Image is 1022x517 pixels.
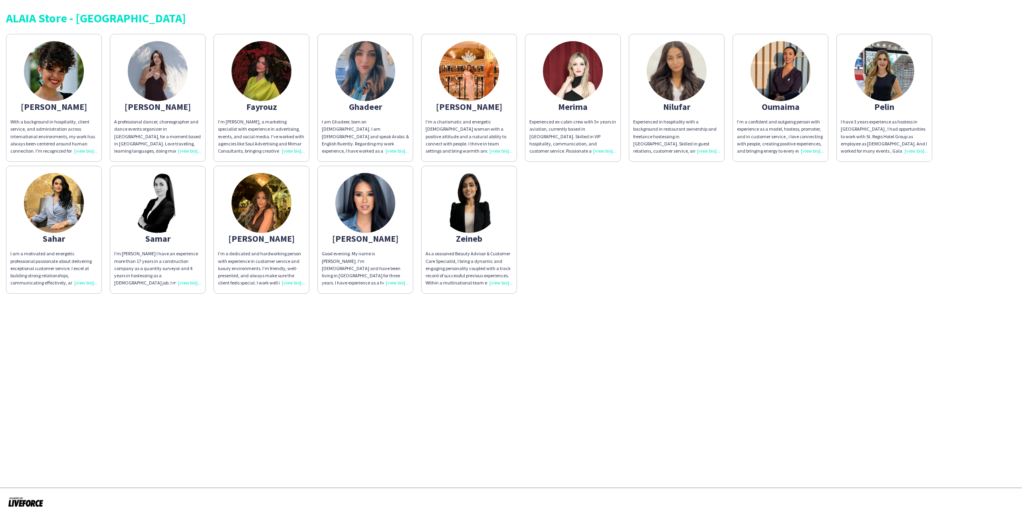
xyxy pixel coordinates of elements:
[322,235,409,242] div: [PERSON_NAME]
[426,250,513,286] div: As a seasoned Beauty Advisor & Customer Care Specialist, I bring a dynamic and engaging personali...
[6,12,1016,24] div: ALAIA Store - [GEOGRAPHIC_DATA]
[218,118,305,155] div: I’m [PERSON_NAME], a marketing specialist with experience in advertising, events, and social medi...
[529,118,616,155] div: Experienced ex-cabin crew with 5+ years in aviation, currently based in [GEOGRAPHIC_DATA]. Skille...
[335,41,395,101] img: thumb-67a31402aa983.jpeg
[647,41,707,101] img: thumb-68594930ce844.jpg
[8,496,44,507] img: Powered by Liveforce
[218,235,305,242] div: [PERSON_NAME]
[10,250,97,286] div: I am a motivated and energetic professional passionate about delivering exceptional customer serv...
[128,173,188,233] img: thumb-acaaa137-d590-45fd-8306-bf33332bf551.jpg
[218,103,305,110] div: Fayrouz
[322,118,409,155] div: I am Ghadeer, born on [DEMOGRAPHIC_DATA]. I am [DEMOGRAPHIC_DATA] and speak Arabic & English flue...
[114,103,201,110] div: [PERSON_NAME]
[529,103,616,110] div: Merima
[426,118,513,155] div: I’m a charismatic and energetic [DEMOGRAPHIC_DATA] woman with a positive attitude and a natural a...
[751,41,810,101] img: thumb-61ae9e03-de3b-436e-a070-b63a43a08928.jpg
[114,250,201,286] div: I'm [PERSON_NAME] I have an experience more than 17 years in a construction company as a quantity...
[24,173,84,233] img: thumb-3f9eb2d6-9950-4949-a1a1-87af82bf3917.jpg
[426,103,513,110] div: [PERSON_NAME]
[633,118,720,155] div: Experienced in hospitality with a background in restaurant ownership and freelance hostessing in ...
[335,173,395,233] img: thumb-68599efea5553.jpeg
[232,41,291,101] img: thumb-044d09ad-913a-47b0-857d-25ffaf63d3f2.jpg
[10,118,97,155] div: With a background in hospitality, client service, and administration across international environ...
[543,41,603,101] img: thumb-6859441b46b8b.jpeg
[841,118,928,155] div: I have 3 years experience as hostess in [GEOGRAPHIC_DATA] , I had opportunities to work with St. ...
[322,103,409,110] div: Ghadeer
[322,250,409,286] div: Good evening. My name is [PERSON_NAME]. I'm [DEMOGRAPHIC_DATA] and have been living in [GEOGRAPHI...
[128,41,188,101] img: thumb-67f3afbc88f7b.jpeg
[633,103,720,110] div: Nilufar
[218,250,305,286] div: I’m a dedicated and hardworking person with experience in customer service and luxury environment...
[439,173,499,233] img: thumb-66a8ea6cc9fb7.jpeg
[737,118,824,155] div: I’m a confident and outgoing person with experience as a model, hostess, promoter, and in custome...
[114,118,201,155] div: A professional dancer, choreographer and dance events organizer in [GEOGRAPHIC_DATA], for a momen...
[439,41,499,101] img: thumb-cf0698f7-a19a-41da-8f81-87de45a19828.jpg
[737,103,824,110] div: Oumaima
[841,103,928,110] div: Pelin
[426,235,513,242] div: Zeineb
[854,41,914,101] img: thumb-33b249f6-56d3-479b-870a-4a3812d5db8d.jpg
[10,103,97,110] div: [PERSON_NAME]
[10,235,97,242] div: Sahar
[24,41,84,101] img: thumb-68594495ae864.jpg
[232,173,291,233] img: thumb-e3e8bc84-0a05-4b49-b6c8-cadb42a5f6f2.jpg
[114,235,201,242] div: Samar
